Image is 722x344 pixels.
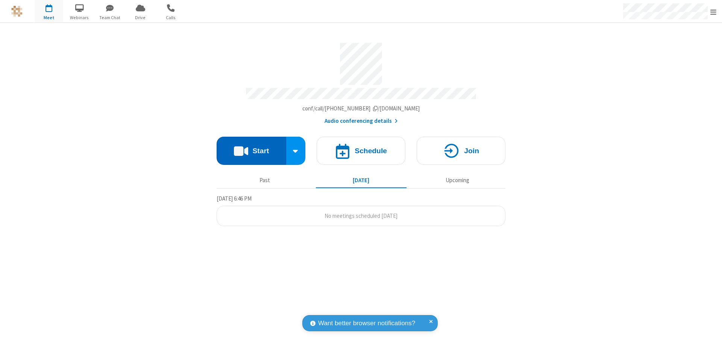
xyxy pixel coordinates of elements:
[96,14,124,21] span: Team Chat
[417,137,505,165] button: Join
[157,14,185,21] span: Calls
[302,104,420,113] button: Copy my meeting room linkCopy my meeting room link
[318,318,415,328] span: Want better browser notifications?
[65,14,94,21] span: Webinars
[316,173,407,187] button: [DATE]
[126,14,155,21] span: Drive
[217,194,505,226] section: Today's Meetings
[11,6,23,17] img: QA Selenium DO NOT DELETE OR CHANGE
[302,105,420,112] span: Copy my meeting room link
[355,147,387,154] h4: Schedule
[325,212,397,219] span: No meetings scheduled [DATE]
[220,173,310,187] button: Past
[35,14,63,21] span: Meet
[317,137,405,165] button: Schedule
[464,147,479,154] h4: Join
[217,37,505,125] section: Account details
[217,195,252,202] span: [DATE] 6:46 PM
[252,147,269,154] h4: Start
[286,137,306,165] div: Start conference options
[217,137,286,165] button: Start
[325,117,398,125] button: Audio conferencing details
[412,173,503,187] button: Upcoming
